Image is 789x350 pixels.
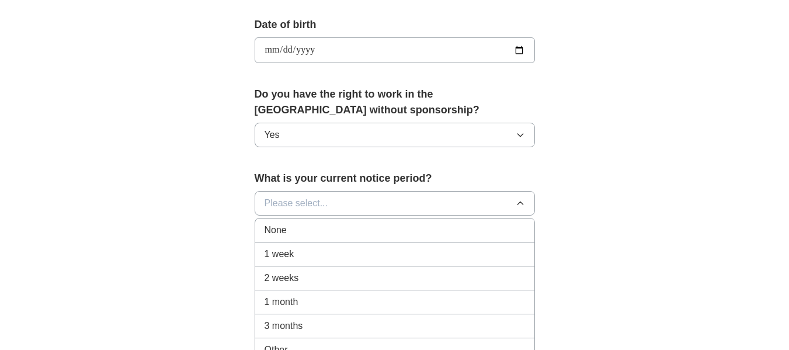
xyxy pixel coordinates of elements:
label: What is your current notice period? [255,171,535,186]
button: Yes [255,123,535,147]
span: Please select... [265,196,328,210]
label: Do you have the right to work in the [GEOGRAPHIC_DATA] without sponsorship? [255,86,535,118]
span: None [265,223,287,237]
label: Date of birth [255,17,535,33]
button: Please select... [255,191,535,216]
span: 3 months [265,319,303,333]
span: Yes [265,128,280,142]
span: 1 week [265,247,294,261]
span: 1 month [265,295,298,309]
span: 2 weeks [265,271,299,285]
